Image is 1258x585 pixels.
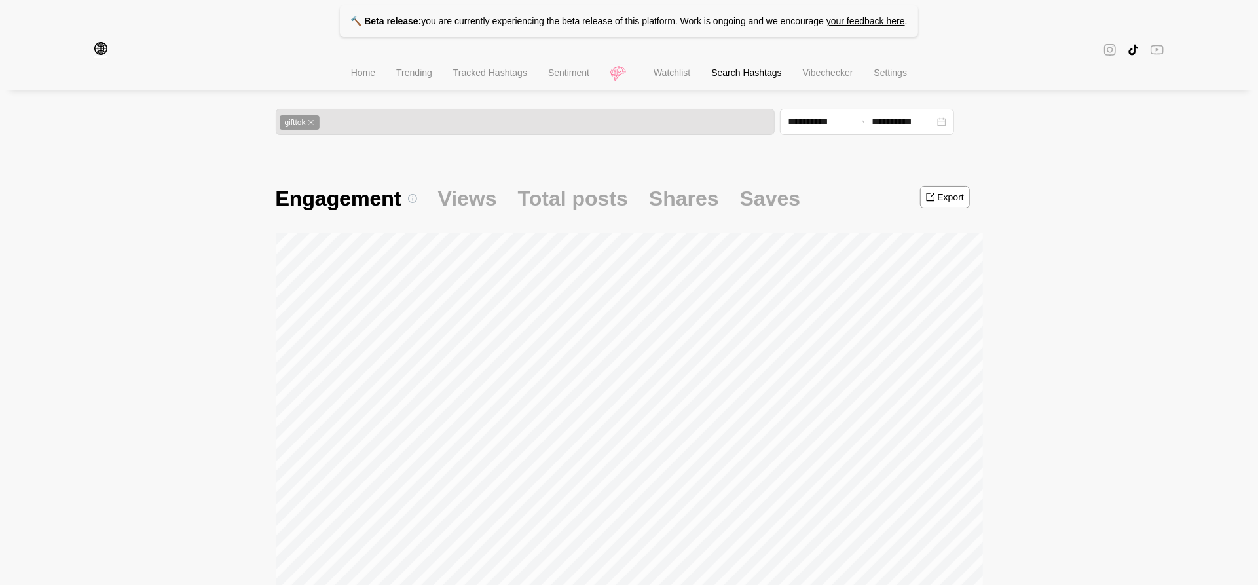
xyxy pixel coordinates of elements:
[926,192,935,202] span: export
[803,67,853,78] span: Vibechecker
[548,67,589,78] span: Sentiment
[826,16,905,26] a: your feedback here
[740,185,801,212] span: Saves
[276,185,417,212] span: Engagement
[453,67,527,78] span: Tracked Hashtags
[856,117,866,127] span: swap-right
[856,117,866,127] span: to
[518,185,628,212] span: Total posts
[94,42,107,58] span: global
[1103,42,1117,58] span: instagram
[350,16,421,26] strong: 🔨 Beta release:
[351,67,375,78] span: Home
[396,67,432,78] span: Trending
[1151,42,1164,57] span: youtube
[438,185,497,212] span: Views
[408,194,417,203] span: info-circle
[711,67,781,78] span: Search Hashtags
[340,5,917,37] p: you are currently experiencing the beta release of this platform. Work is ongoing and we encourage .
[654,67,690,78] span: Watchlist
[308,119,314,126] span: close
[649,185,719,212] span: Shares
[280,115,320,130] span: gifttok
[938,192,964,202] div: Export
[874,67,908,78] span: Settings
